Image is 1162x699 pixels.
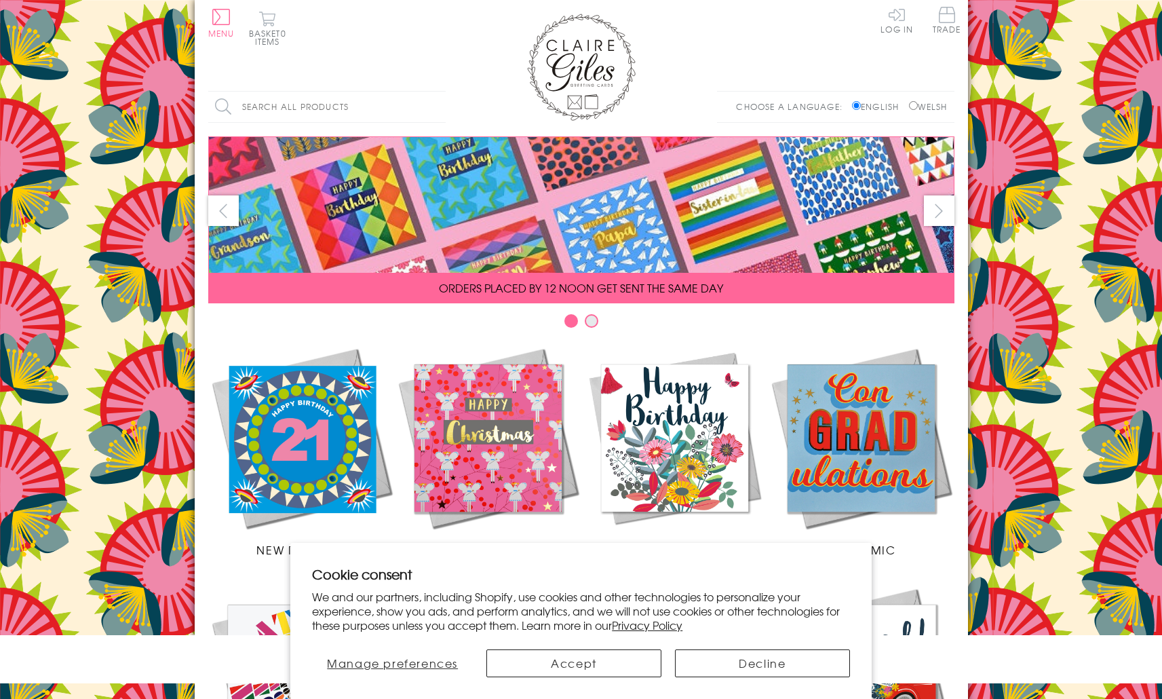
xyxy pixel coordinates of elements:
label: English [852,100,906,113]
button: Basket0 items [249,11,286,45]
a: Privacy Policy [612,617,682,633]
button: Decline [675,649,850,677]
span: Manage preferences [327,655,458,671]
input: Welsh [909,101,918,110]
button: Carousel Page 2 [585,314,598,328]
span: New Releases [256,542,345,558]
span: 0 items [255,27,286,48]
button: next [924,195,954,226]
input: English [852,101,861,110]
button: Manage preferences [312,649,473,677]
button: Accept [486,649,661,677]
a: Academic [768,345,954,558]
span: Menu [208,27,235,39]
button: prev [208,195,239,226]
span: ORDERS PLACED BY 12 NOON GET SENT THE SAME DAY [439,280,723,296]
a: New Releases [208,345,395,558]
input: Search all products [208,92,446,122]
button: Menu [208,9,235,37]
a: Christmas [395,345,581,558]
img: Claire Giles Greetings Cards [527,14,636,121]
span: Christmas [453,542,522,558]
span: Birthdays [642,542,707,558]
input: Search [432,92,446,122]
button: Carousel Page 1 (Current Slide) [564,314,578,328]
h2: Cookie consent [312,565,850,584]
label: Welsh [909,100,948,113]
a: Birthdays [581,345,768,558]
a: Trade [933,7,961,36]
p: Choose a language: [736,100,849,113]
div: Carousel Pagination [208,314,954,335]
a: Log In [880,7,913,33]
span: Trade [933,7,961,33]
span: Academic [826,542,896,558]
p: We and our partners, including Shopify, use cookies and other technologies to personalize your ex... [312,590,850,632]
